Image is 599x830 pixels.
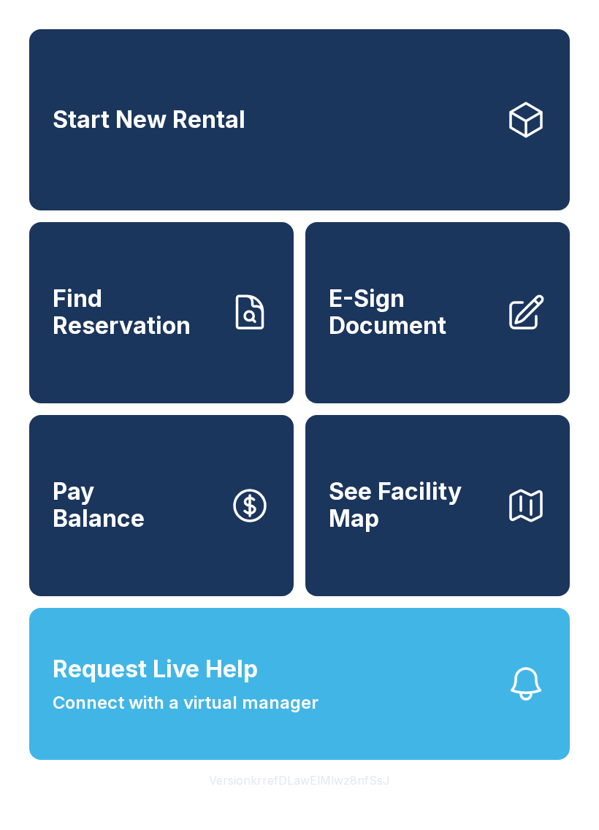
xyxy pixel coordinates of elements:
span: E-Sign Document [329,286,494,339]
span: Pay Balance [53,479,145,532]
a: Start New Rental [29,29,570,210]
span: Request Live Help [53,652,258,687]
a: E-Sign Document [305,222,570,403]
span: Connect with a virtual manager [53,690,318,716]
button: See Facility Map [305,415,570,596]
span: Start New Rental [53,107,245,134]
span: Find Reservation [53,286,218,339]
button: VersionkrrefDLawElMlwz8nfSsJ [197,760,402,801]
a: Find Reservation [29,222,294,403]
button: Request Live HelpConnect with a virtual manager [29,608,570,760]
span: See Facility Map [329,479,494,532]
button: PayBalance [29,415,294,596]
